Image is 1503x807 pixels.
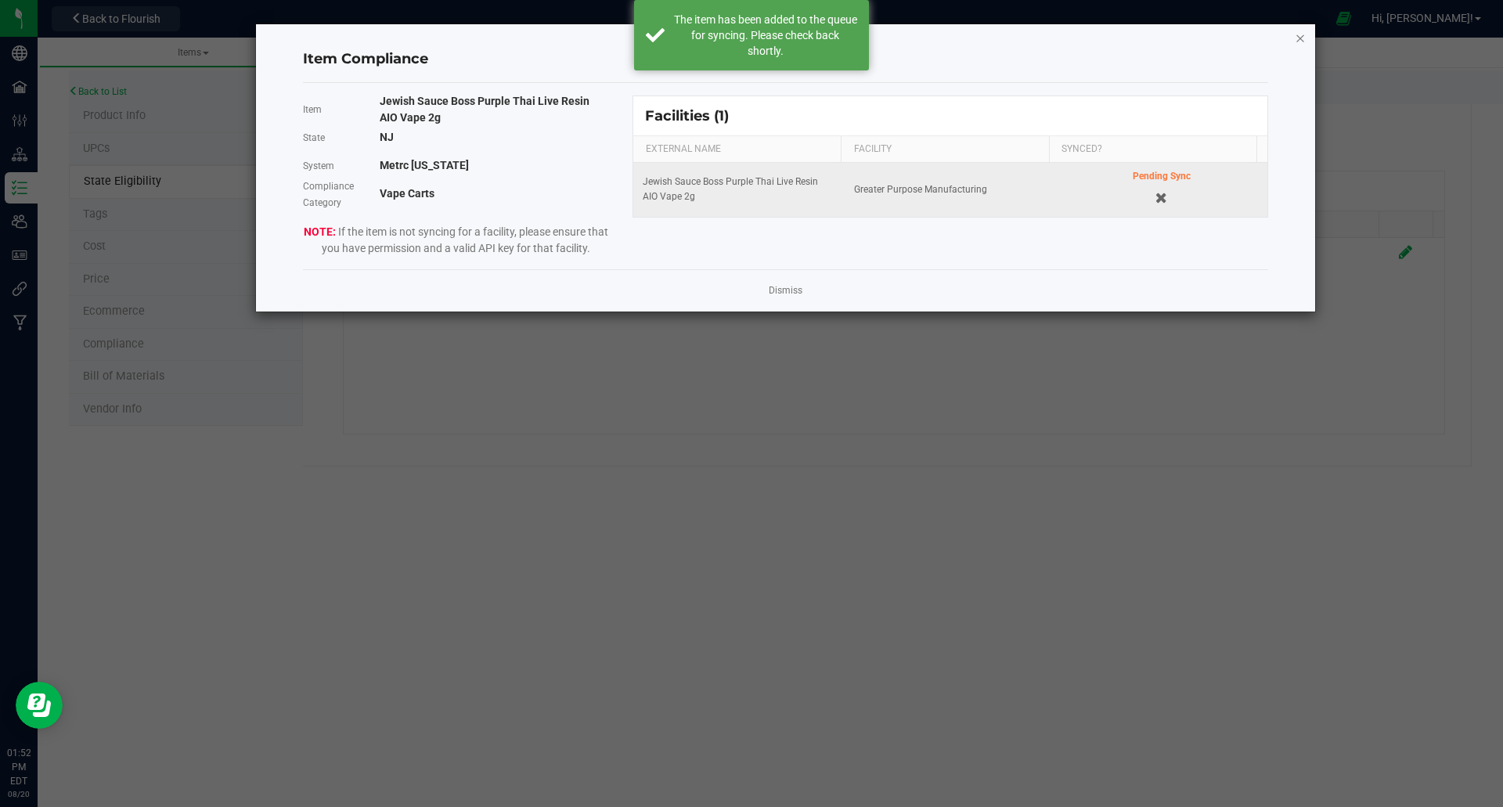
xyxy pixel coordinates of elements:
[769,284,802,297] a: Dismiss
[380,159,469,171] b: Metrc [US_STATE]
[16,682,63,729] iframe: Resource center
[645,107,741,124] div: Facilities (1)
[673,12,857,59] div: The item has been added to the queue for syncing. Please check back shortly.
[643,175,835,204] div: Jewish Sauce Boss Purple Thai Live Resin AIO Vape 2g
[841,136,1048,163] th: FACILITY
[1133,171,1191,182] span: Pending Sync
[303,181,354,208] span: Compliance Category
[1295,28,1306,47] button: Close modal
[1145,184,1177,211] app-cancel-button: Delete Mapping Record
[1049,136,1256,163] th: SYNCED?
[303,104,322,115] span: Item
[303,208,609,257] span: If the item is not syncing for a facility, please ensure that you have permission and a valid API...
[854,182,1047,197] div: Greater Purpose Manufacturing
[303,132,325,143] span: State
[1145,184,1177,211] button: Cancel button
[380,95,589,124] b: Jewish Sauce Boss Purple Thai Live Resin AIO Vape 2g
[303,49,1268,70] h4: Item Compliance
[633,136,841,163] th: EXTERNAL NAME
[380,131,394,143] b: NJ
[303,160,334,171] span: System
[380,187,434,200] b: Vape Carts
